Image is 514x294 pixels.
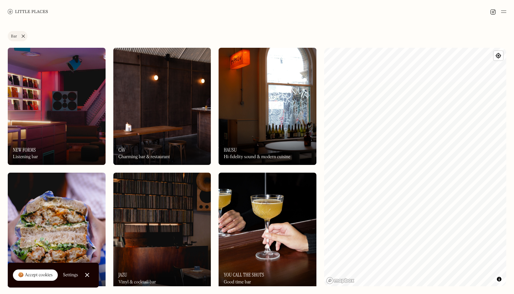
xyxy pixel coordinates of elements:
[8,31,27,41] a: Bar
[13,147,36,153] h3: New Forms
[8,48,106,165] img: New Forms
[81,269,94,281] a: Close Cookie Popup
[118,272,127,278] h3: Jazu
[494,51,503,60] button: Find my location
[118,154,170,160] div: Charming bar & restaurant
[495,275,503,283] button: Toggle attribution
[113,173,211,290] img: Jazu
[326,277,355,284] a: Mapbox homepage
[113,173,211,290] a: JazuJazuJazuVinyl & cocktail bar
[113,48,211,165] a: CâvCâvCâvCharming bar & restaurant
[8,173,106,290] img: Cafe Mondo
[219,173,316,290] a: You Call The ShotsYou Call The ShotsYou Call The ShotsGood time bar
[219,48,316,165] img: Hausu
[224,147,237,153] h3: Hausu
[8,48,106,165] a: New FormsNew FormsNew FormsListening bar
[13,154,38,160] div: Listening bar
[63,273,78,277] div: Settings
[219,173,316,290] img: You Call The Shots
[224,279,251,285] div: Good time bar
[497,276,501,283] span: Toggle attribution
[224,272,264,278] h3: You Call The Shots
[118,147,126,153] h3: Câv
[18,272,53,279] div: 🍪 Accept cookies
[13,269,58,281] a: 🍪 Accept cookies
[118,279,156,285] div: Vinyl & cocktail bar
[11,35,17,38] div: Bar
[224,154,290,160] div: Hi-fidelity sound & modern cuisine
[63,268,78,282] a: Settings
[324,48,506,286] canvas: Map
[219,48,316,165] a: HausuHausuHausuHi-fidelity sound & modern cuisine
[8,173,106,290] a: Cafe MondoCafe MondoCafe MondoSandwich shop & bar
[113,48,211,165] img: Câv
